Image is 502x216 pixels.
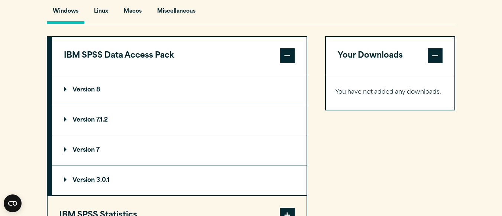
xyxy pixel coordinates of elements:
[52,165,307,195] summary: Version 3.0.1
[151,3,201,24] button: Miscellaneous
[52,135,307,165] summary: Version 7
[64,87,100,93] p: Version 8
[326,37,455,75] button: Your Downloads
[52,105,307,135] summary: Version 7.1.2
[52,37,307,75] button: IBM SPSS Data Access Pack
[64,117,108,123] p: Version 7.1.2
[335,87,446,98] p: You have not added any downloads.
[88,3,114,24] button: Linux
[64,177,110,183] p: Version 3.0.1
[47,3,84,24] button: Windows
[4,194,22,212] button: Open CMP widget
[64,147,100,153] p: Version 7
[118,3,148,24] button: Macos
[326,75,455,110] div: Your Downloads
[52,75,307,105] summary: Version 8
[52,75,307,196] div: IBM SPSS Data Access Pack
